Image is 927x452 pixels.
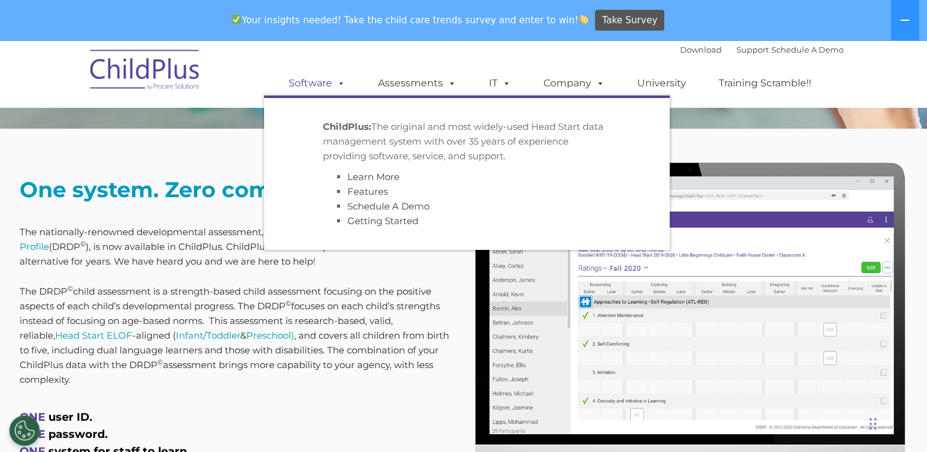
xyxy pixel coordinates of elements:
[157,358,163,366] sup: ©
[246,330,294,341] a: Preschool)
[20,226,425,252] a: Desired Results Developmental Profile
[20,284,455,387] p: The DRDP child assessment is a strength-based child assessment focusing on the positive aspects o...
[9,415,40,446] button: Cookies Settings
[869,405,877,442] div: Drag
[347,186,388,197] a: Features
[736,45,769,55] a: Support
[227,8,594,32] span: Your insights needed! Take the child care trends survey and enter to win!
[727,320,927,452] iframe: Chat Widget
[67,284,73,293] sup: ©
[323,121,371,132] strong: ChildPlus:
[347,200,429,212] a: Schedule A Demo
[80,239,86,248] sup: ©
[55,330,132,341] a: Head Start ELOF
[48,410,93,424] span: user ID.
[84,41,206,102] img: ChildPlus by Procare Solutions
[286,299,291,307] sup: ©
[595,10,664,31] a: Take Survey
[323,119,611,164] p: The original and most widely-used Head Start data management system with over 35 years of experie...
[771,45,844,55] a: Schedule A Demo
[366,71,469,96] a: Assessments
[625,71,698,96] a: University
[477,71,523,96] a: IT
[20,410,45,424] span: ONE
[347,171,399,183] a: Learn More
[602,10,657,31] span: Take Survey
[680,45,844,55] font: |
[680,45,722,55] a: Download
[706,71,823,96] a: Training Scramble!!
[531,71,617,96] a: Company
[579,15,588,24] img: 👏
[176,330,240,341] a: Infant/Toddler
[20,176,352,203] strong: One system. Zero complexity.
[20,225,455,269] p: The nationally-renowned developmental assessment, the (DRDP ), is now available in ChildPlus. Chi...
[48,428,108,441] span: password.
[347,215,418,227] a: Getting Started
[232,15,241,24] img: ✅
[276,71,358,96] a: Software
